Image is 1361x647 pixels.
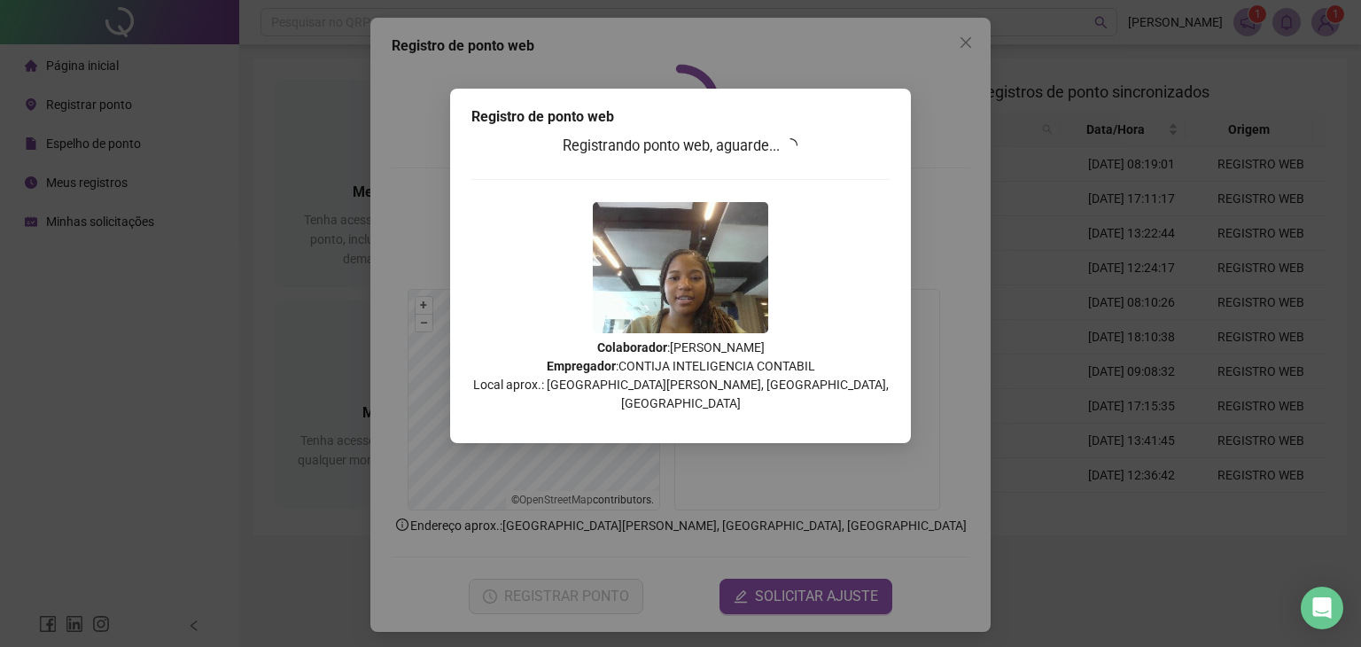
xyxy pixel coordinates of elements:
[783,138,797,152] span: loading
[547,359,616,373] strong: Empregador
[597,340,667,355] strong: Colaborador
[471,135,890,158] h3: Registrando ponto web, aguarde...
[1301,587,1343,629] div: Open Intercom Messenger
[593,202,768,333] img: 2Q==
[471,339,890,413] p: : [PERSON_NAME] : CONTIJA INTELIGENCIA CONTABIL Local aprox.: [GEOGRAPHIC_DATA][PERSON_NAME], [GE...
[471,106,890,128] div: Registro de ponto web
